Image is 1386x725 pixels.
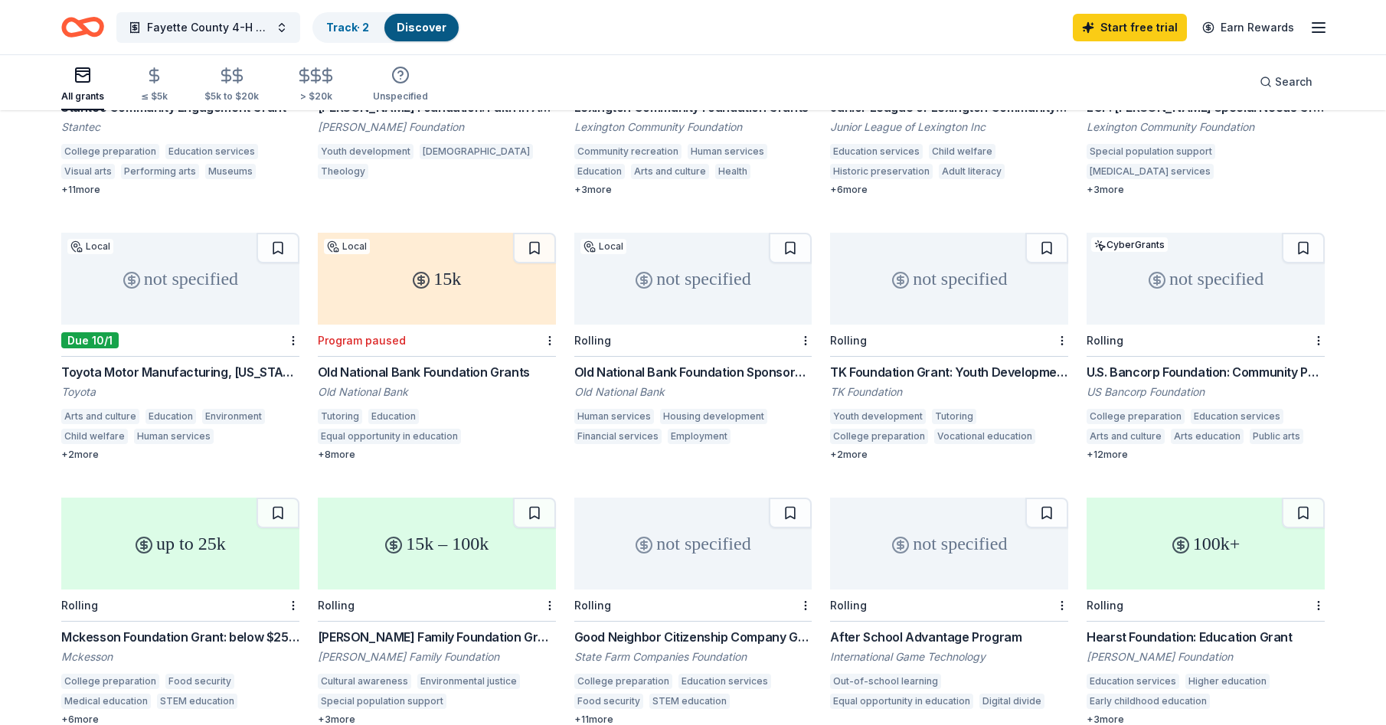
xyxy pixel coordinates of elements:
button: Unspecified [373,60,428,110]
div: not specified [830,233,1068,325]
div: 100k+ [1087,498,1325,589]
div: 15k – 100k [318,498,556,589]
div: [PERSON_NAME] Family Foundation Grants [318,628,556,646]
div: Cultural awareness [318,674,411,689]
div: Education services [1191,409,1283,424]
div: not specified [1087,233,1325,325]
div: + 8 more [318,449,556,461]
div: Learning disorders [1220,164,1313,179]
div: Food security [165,674,234,689]
div: Stantec [61,119,299,135]
a: Home [61,9,104,45]
div: Junior League of Lexington Inc [830,119,1068,135]
div: Local [67,239,113,254]
div: Arts and culture [1087,429,1165,444]
div: Old National Bank [574,384,812,400]
div: STEM education [649,694,730,709]
div: Education services [165,144,258,159]
div: Museums [205,164,256,179]
div: STEM education [157,694,237,709]
div: College preparation [830,429,928,444]
button: All grants [61,60,104,110]
span: Search [1275,73,1312,91]
button: Track· 2Discover [312,12,460,43]
div: + 3 more [1087,184,1325,196]
div: College preparation [574,674,672,689]
div: Education services [1087,674,1179,689]
div: Old National Bank Foundation Grants [318,363,556,381]
div: Theology [318,164,368,179]
div: not specified [574,498,812,589]
div: Environmental justice [417,674,520,689]
div: [PERSON_NAME] Foundation [318,119,556,135]
div: Local [580,239,626,254]
span: Fayette County 4-H Council [147,18,270,37]
div: Financial services [574,429,662,444]
div: College preparation [61,674,159,689]
div: Higher education [1185,674,1270,689]
div: not specified [830,498,1068,589]
div: Education [574,164,625,179]
button: ≤ $5k [141,60,168,110]
div: Rolling [574,599,611,612]
div: Digital divide [979,694,1044,709]
div: Employment [668,429,731,444]
div: Local [324,239,370,254]
div: Special population support [1087,144,1215,159]
div: Tutoring [318,409,362,424]
div: $5k to $20k [204,90,259,103]
div: ≤ $5k [141,90,168,103]
div: + 6 more [830,184,1068,196]
div: Child welfare [929,144,995,159]
div: + 3 more [574,184,812,196]
div: Good Neighbor Citizenship Company Grants [574,628,812,646]
div: All grants [61,90,104,103]
button: Search [1247,67,1325,97]
div: College preparation [61,144,159,159]
div: TK Foundation [830,384,1068,400]
a: Track· 2 [326,21,369,34]
div: Old National Bank [318,384,556,400]
div: TK Foundation Grant: Youth Development Grant [830,363,1068,381]
div: Equal opportunity in education [318,429,461,444]
div: [PERSON_NAME] Foundation [1087,649,1325,665]
div: [MEDICAL_DATA] services [1087,164,1214,179]
div: Arts education [1171,429,1244,444]
div: Rolling [1087,599,1123,612]
div: Rolling [61,599,98,612]
div: Education services [830,144,923,159]
div: up to 25k [61,498,299,589]
div: Education [145,409,196,424]
div: Performing arts [121,164,199,179]
div: + 2 more [830,449,1068,461]
a: Start free trial [1073,14,1187,41]
div: [PERSON_NAME] Family Foundation [318,649,556,665]
div: U.S. Bancorp Foundation: Community Possible Grant Program [1087,363,1325,381]
button: > $20k [296,60,336,110]
div: Arts and culture [631,164,709,179]
div: + 11 more [61,184,299,196]
div: > $20k [296,90,336,103]
div: Early childhood education [1087,694,1210,709]
div: Housing development [660,409,767,424]
a: Earn Rewards [1193,14,1303,41]
div: + 12 more [1087,449,1325,461]
div: State Farm Companies Foundation [574,649,812,665]
div: Toyota [61,384,299,400]
div: US Bancorp Foundation [1087,384,1325,400]
a: Discover [397,21,446,34]
div: Rolling [1087,334,1123,347]
div: Vocational education [934,429,1035,444]
div: Youth development [318,144,414,159]
div: Arts and culture [61,409,139,424]
div: Old National Bank Foundation Sponsorships [574,363,812,381]
div: Food security [574,694,643,709]
div: Adult literacy [939,164,1005,179]
div: Visual arts [61,164,115,179]
div: Lexington Community Foundation [1087,119,1325,135]
a: not specifiedLocalRollingOld National Bank Foundation SponsorshipsOld National BankHuman services... [574,233,812,449]
div: Unspecified [373,90,428,103]
div: After School Advantage Program [830,628,1068,646]
a: not specifiedCyberGrantsRollingU.S. Bancorp Foundation: Community Possible Grant ProgramUS Bancor... [1087,233,1325,461]
div: Rolling [830,599,867,612]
